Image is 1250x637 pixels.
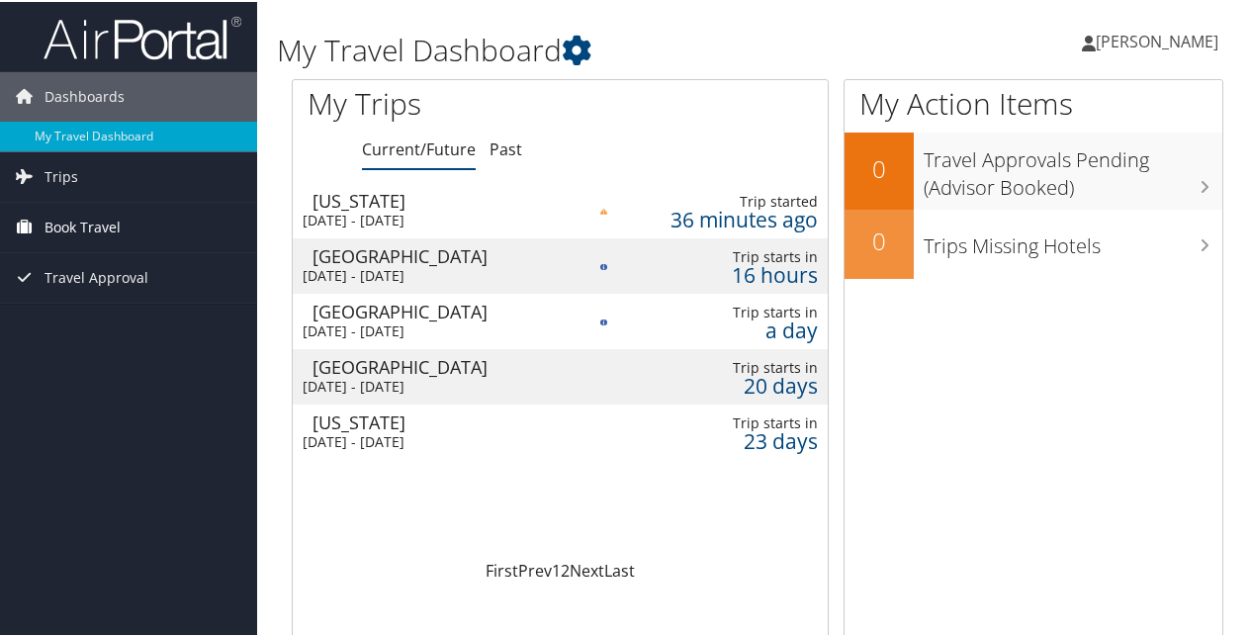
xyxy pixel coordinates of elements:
[45,150,78,200] span: Trips
[312,411,566,429] div: [US_STATE]
[45,201,121,250] span: Book Travel
[1082,10,1238,69] a: [PERSON_NAME]
[627,246,819,264] div: Trip starts in
[627,191,819,209] div: Trip started
[303,265,556,283] div: [DATE] - [DATE]
[561,558,570,580] a: 2
[600,318,607,324] img: alert-flat-solid-info.png
[45,70,125,120] span: Dashboards
[44,13,241,59] img: airportal-logo.png
[627,357,819,375] div: Trip starts in
[627,319,819,337] div: a day
[308,81,590,123] h1: My Trips
[600,207,607,214] img: alert-flat-solid-caution.png
[845,150,914,184] h2: 0
[1096,29,1218,50] span: [PERSON_NAME]
[845,131,1222,207] a: 0Travel Approvals Pending (Advisor Booked)
[303,376,556,394] div: [DATE] - [DATE]
[845,208,1222,277] a: 0Trips Missing Hotels
[312,301,566,318] div: [GEOGRAPHIC_DATA]
[627,412,819,430] div: Trip starts in
[303,210,556,227] div: [DATE] - [DATE]
[845,81,1222,123] h1: My Action Items
[486,558,518,580] a: First
[312,190,566,208] div: [US_STATE]
[627,430,819,448] div: 23 days
[312,245,566,263] div: [GEOGRAPHIC_DATA]
[845,223,914,256] h2: 0
[277,28,918,69] h1: My Travel Dashboard
[362,136,476,158] a: Current/Future
[312,356,566,374] div: [GEOGRAPHIC_DATA]
[552,558,561,580] a: 1
[627,264,819,282] div: 16 hours
[924,221,1222,258] h3: Trips Missing Hotels
[303,320,556,338] div: [DATE] - [DATE]
[924,135,1222,200] h3: Travel Approvals Pending (Advisor Booked)
[490,136,522,158] a: Past
[45,251,148,301] span: Travel Approval
[627,375,819,393] div: 20 days
[570,558,604,580] a: Next
[627,209,819,227] div: 36 minutes ago
[604,558,635,580] a: Last
[303,431,556,449] div: [DATE] - [DATE]
[518,558,552,580] a: Prev
[627,302,819,319] div: Trip starts in
[600,262,607,269] img: alert-flat-solid-info.png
